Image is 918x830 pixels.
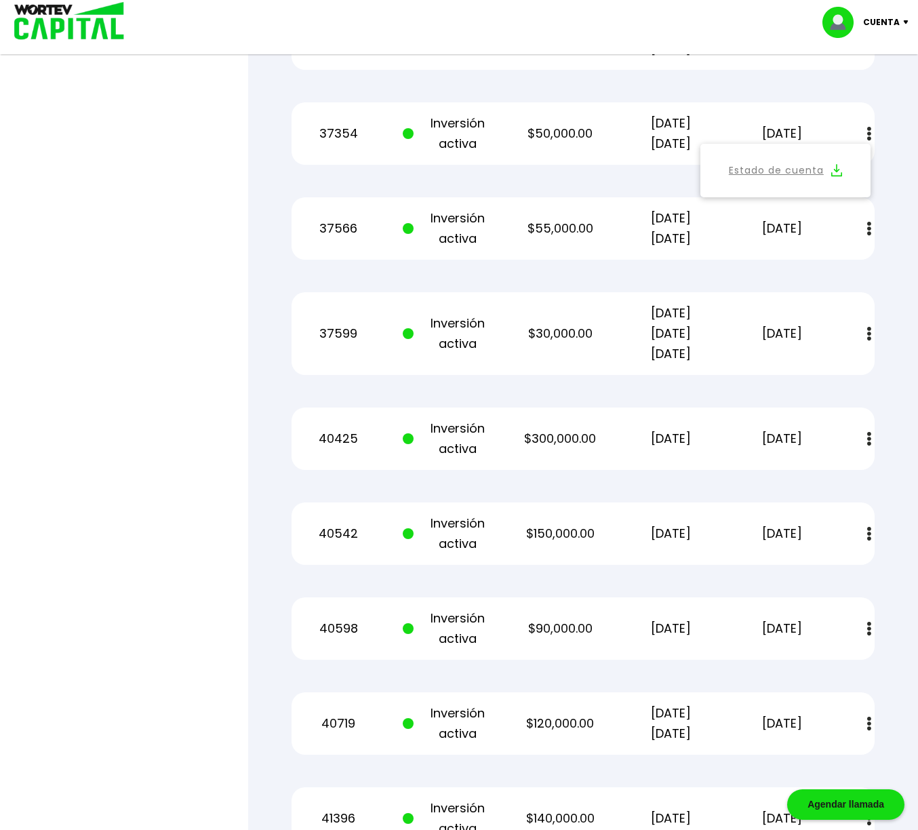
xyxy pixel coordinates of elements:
[822,7,863,38] img: profile-image
[624,208,718,249] p: [DATE] [DATE]
[729,162,824,179] a: Estado de cuenta
[787,789,904,820] div: Agendar llamada
[735,523,829,544] p: [DATE]
[513,429,607,449] p: $300,000.00
[900,20,918,24] img: icon-down
[624,703,718,744] p: [DATE] [DATE]
[292,429,385,449] p: 40425
[403,608,496,649] p: Inversión activa
[292,123,385,144] p: 37354
[513,218,607,239] p: $55,000.00
[735,218,829,239] p: [DATE]
[513,808,607,829] p: $140,000.00
[513,323,607,344] p: $30,000.00
[403,208,496,249] p: Inversión activa
[624,429,718,449] p: [DATE]
[513,523,607,544] p: $150,000.00
[403,113,496,154] p: Inversión activa
[624,113,718,154] p: [DATE] [DATE]
[403,703,496,744] p: Inversión activa
[735,429,829,449] p: [DATE]
[292,523,385,544] p: 40542
[735,618,829,639] p: [DATE]
[709,152,862,189] button: Estado de cuenta
[513,123,607,144] p: $50,000.00
[863,12,900,33] p: Cuenta
[513,713,607,734] p: $120,000.00
[292,323,385,344] p: 37599
[735,323,829,344] p: [DATE]
[403,418,496,459] p: Inversión activa
[292,808,385,829] p: 41396
[403,313,496,354] p: Inversión activa
[403,513,496,554] p: Inversión activa
[624,523,718,544] p: [DATE]
[292,218,385,239] p: 37566
[624,303,718,364] p: [DATE] [DATE] [DATE]
[735,713,829,734] p: [DATE]
[292,618,385,639] p: 40598
[735,123,829,144] p: [DATE]
[624,618,718,639] p: [DATE]
[735,808,829,829] p: [DATE]
[292,713,385,734] p: 40719
[513,618,607,639] p: $90,000.00
[624,808,718,829] p: [DATE]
